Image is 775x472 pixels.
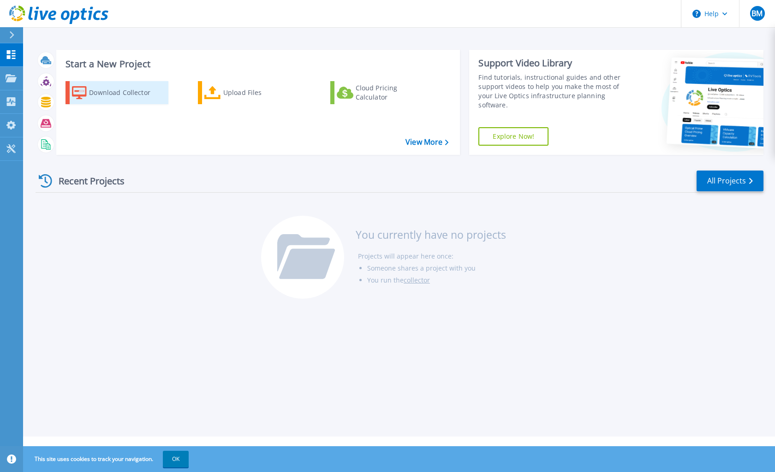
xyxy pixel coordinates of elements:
a: All Projects [697,171,763,191]
a: Explore Now! [478,127,548,146]
li: Someone shares a project with you [367,262,506,274]
div: Support Video Library [478,57,627,69]
a: Download Collector [66,81,168,104]
h3: Start a New Project [66,59,448,69]
span: This site uses cookies to track your navigation. [25,451,189,467]
div: Upload Files [223,83,297,102]
div: Download Collector [89,83,163,102]
span: BM [751,10,763,17]
button: OK [163,451,189,467]
li: You run the [367,274,506,286]
div: Cloud Pricing Calculator [356,83,429,102]
a: collector [404,276,430,284]
a: Cloud Pricing Calculator [330,81,433,104]
h3: You currently have no projects [356,230,506,240]
div: Recent Projects [36,170,137,192]
a: View More [405,138,448,147]
li: Projects will appear here once: [358,250,506,262]
div: Find tutorials, instructional guides and other support videos to help you make the most of your L... [478,73,627,110]
a: Upload Files [198,81,301,104]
